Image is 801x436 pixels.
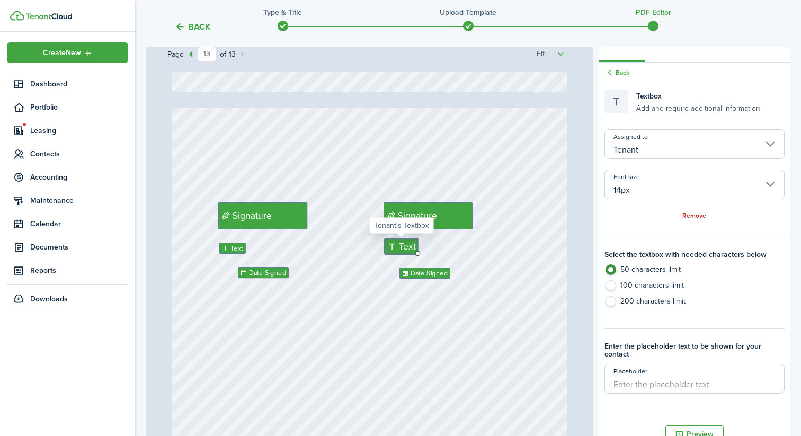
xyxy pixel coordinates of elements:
[636,102,760,113] small: Add and require additional information
[7,260,128,281] a: Reports
[604,264,785,280] label: 50 characters limit
[30,293,68,305] span: Downloads
[43,49,81,57] span: Create New
[604,342,785,359] h4: Enter the placeholder text to be shown for your contact
[218,202,307,229] div: Tenant's Signature
[30,78,128,90] span: Dashboard
[30,102,128,113] span: Portfolio
[604,68,629,77] a: Back
[384,202,473,229] div: Tenant's Signature
[175,21,210,32] button: Back
[636,7,671,18] h3: PDF Editor
[399,239,415,253] span: Text
[226,49,236,60] span: 13
[604,296,785,312] label: 200 characters limit
[411,268,448,278] span: Date Signed
[249,268,286,278] span: Date Signed
[385,239,419,254] div: Tenant's Textbox
[30,242,128,253] span: Documents
[10,11,24,21] img: TenantCloud
[604,364,785,394] input: Enter the placeholder text
[7,42,128,63] button: Open menu
[636,91,662,102] span: Textbox
[230,243,243,253] span: Text
[604,251,785,259] h4: Select the textbox with needed characters below
[440,7,496,18] h3: Upload Template
[167,47,250,61] div: Page of
[238,267,289,278] div: Tenant's Date Signed
[233,209,272,223] span: Signature
[399,268,450,279] div: Tenant's Date Signed
[30,172,128,183] span: Accounting
[398,209,437,223] span: Signature
[30,218,128,229] span: Calendar
[219,243,246,254] div: Tenant's Textbox
[604,280,785,296] label: 100 characters limit
[30,265,128,276] span: Reports
[7,74,128,94] a: Dashboard
[26,13,72,20] img: TenantCloud
[30,195,128,206] span: Maintenance
[30,125,128,136] span: Leasing
[682,212,706,220] a: Remove
[263,7,302,18] h3: Type & Title
[30,148,128,159] span: Contacts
